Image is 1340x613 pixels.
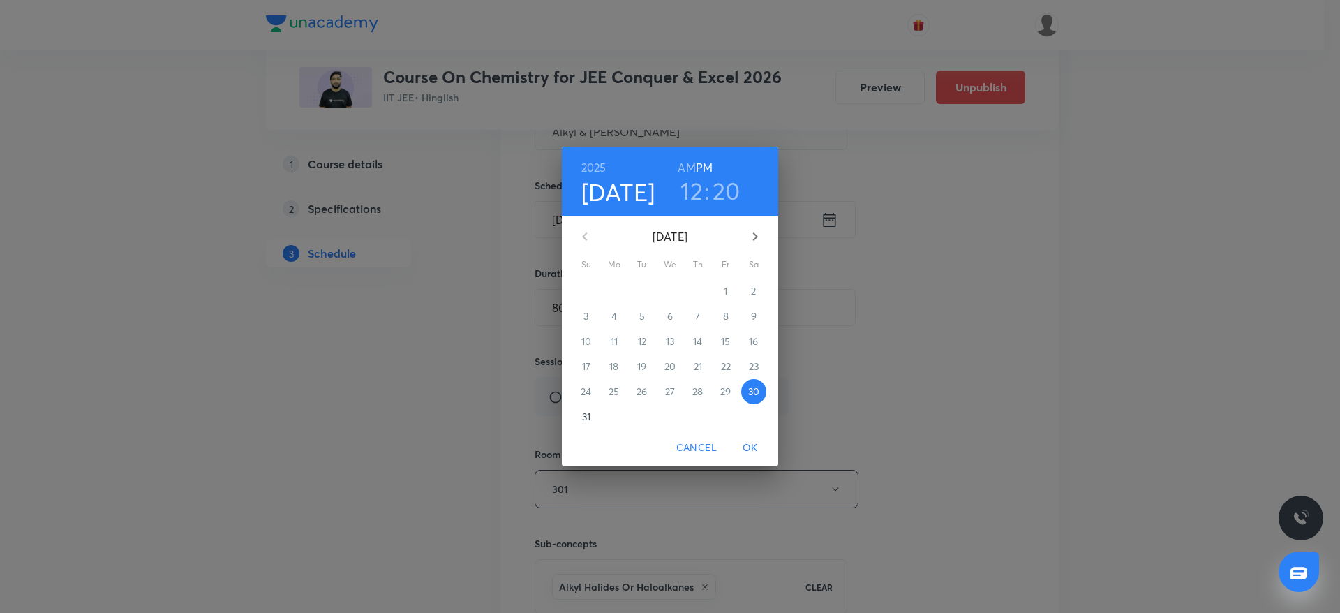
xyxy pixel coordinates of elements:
[671,435,722,461] button: Cancel
[734,439,767,457] span: OK
[581,177,655,207] button: [DATE]
[685,258,710,272] span: Th
[728,435,773,461] button: OK
[630,258,655,272] span: Tu
[741,258,766,272] span: Sa
[713,258,738,272] span: Fr
[713,176,740,205] button: 20
[582,410,590,424] p: 31
[676,439,717,457] span: Cancel
[602,228,738,245] p: [DATE]
[704,176,710,205] h3: :
[678,158,695,177] button: AM
[574,404,599,429] button: 31
[581,158,606,177] button: 2025
[680,176,703,205] button: 12
[741,379,766,404] button: 30
[748,385,759,399] p: 30
[574,258,599,272] span: Su
[602,258,627,272] span: Mo
[696,158,713,177] button: PM
[657,258,683,272] span: We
